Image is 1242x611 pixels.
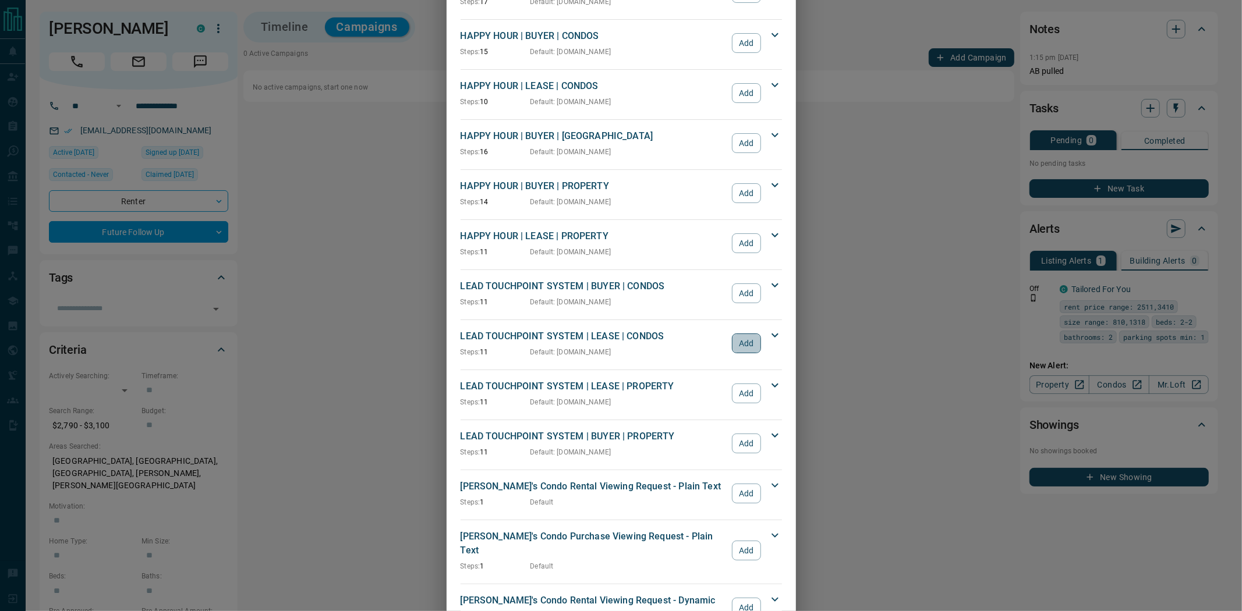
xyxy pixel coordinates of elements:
[461,447,530,457] p: 11
[461,562,480,570] span: Steps:
[461,329,727,343] p: LEAD TOUCHPOINT SYSTEM | LEASE | CONDOS
[461,327,782,360] div: LEAD TOUCHPOINT SYSTEM | LEASE | CONDOSSteps:11Default: [DOMAIN_NAME]Add
[530,97,611,107] p: Default : [DOMAIN_NAME]
[461,47,530,57] p: 15
[461,348,480,356] span: Steps:
[732,133,760,153] button: Add
[461,397,530,407] p: 11
[461,129,727,143] p: HAPPY HOUR | BUYER | [GEOGRAPHIC_DATA]
[530,47,611,57] p: Default : [DOMAIN_NAME]
[732,283,760,303] button: Add
[461,247,530,257] p: 11
[461,27,782,59] div: HAPPY HOUR | BUYER | CONDOSSteps:15Default: [DOMAIN_NAME]Add
[732,83,760,103] button: Add
[530,447,611,457] p: Default : [DOMAIN_NAME]
[732,484,760,503] button: Add
[461,530,727,557] p: [PERSON_NAME]'s Condo Purchase Viewing Request - Plain Text
[530,147,611,157] p: Default : [DOMAIN_NAME]
[530,561,554,571] p: Default
[461,498,480,506] span: Steps:
[732,541,760,560] button: Add
[461,29,727,43] p: HAPPY HOUR | BUYER | CONDOS
[461,377,782,410] div: LEAD TOUCHPOINT SYSTEM | LEASE | PROPERTYSteps:11Default: [DOMAIN_NAME]Add
[461,594,727,608] p: [PERSON_NAME]'s Condo Rental Viewing Request - Dynamic
[530,497,554,507] p: Default
[732,233,760,253] button: Add
[461,97,530,107] p: 10
[732,383,760,403] button: Add
[461,127,782,159] div: HAPPY HOUR | BUYER | [GEOGRAPHIC_DATA]Steps:16Default: [DOMAIN_NAME]Add
[461,147,530,157] p: 16
[461,98,480,106] span: Steps:
[461,347,530,357] p: 11
[461,298,480,306] span: Steps:
[461,398,480,406] span: Steps:
[461,277,782,310] div: LEAD TOUCHPOINT SYSTEM | BUYER | CONDOSSteps:11Default: [DOMAIN_NAME]Add
[461,561,530,571] p: 1
[461,177,782,209] div: HAPPY HOUR | BUYER | PROPERTYSteps:14Default: [DOMAIN_NAME]Add
[461,248,480,256] span: Steps:
[461,279,727,293] p: LEAD TOUCHPOINT SYSTEM | BUYER | CONDOS
[461,179,727,193] p: HAPPY HOUR | BUYER | PROPERTY
[732,434,760,453] button: Add
[461,77,782,109] div: HAPPY HOUR | LEASE | CONDOSSteps:10Default: [DOMAIN_NAME]Add
[461,479,727,493] p: [PERSON_NAME]'s Condo Rental Viewing Request - Plain Text
[461,148,480,156] span: Steps:
[732,333,760,353] button: Add
[732,33,760,53] button: Add
[461,527,782,574] div: [PERSON_NAME]'s Condo Purchase Viewing Request - Plain TextSteps:1DefaultAdd
[461,197,530,207] p: 14
[461,79,727,93] p: HAPPY HOUR | LEASE | CONDOS
[530,247,611,257] p: Default : [DOMAIN_NAME]
[461,497,530,507] p: 1
[461,297,530,307] p: 11
[461,429,727,443] p: LEAD TOUCHPOINT SYSTEM | BUYER | PROPERTY
[530,297,611,307] p: Default : [DOMAIN_NAME]
[461,227,782,260] div: HAPPY HOUR | LEASE | PROPERTYSteps:11Default: [DOMAIN_NAME]Add
[732,183,760,203] button: Add
[461,427,782,460] div: LEAD TOUCHPOINT SYSTEM | BUYER | PROPERTYSteps:11Default: [DOMAIN_NAME]Add
[530,347,611,357] p: Default : [DOMAIN_NAME]
[530,197,611,207] p: Default : [DOMAIN_NAME]
[461,229,727,243] p: HAPPY HOUR | LEASE | PROPERTY
[461,379,727,393] p: LEAD TOUCHPOINT SYSTEM | LEASE | PROPERTY
[461,448,480,456] span: Steps:
[461,477,782,510] div: [PERSON_NAME]'s Condo Rental Viewing Request - Plain TextSteps:1DefaultAdd
[461,198,480,206] span: Steps:
[461,48,480,56] span: Steps:
[530,397,611,407] p: Default : [DOMAIN_NAME]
